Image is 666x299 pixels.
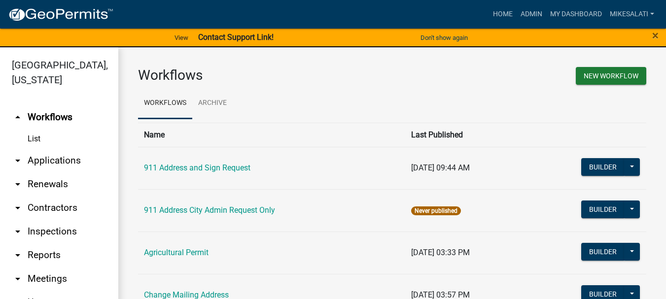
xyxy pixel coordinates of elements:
button: Close [652,30,659,41]
span: Never published [411,206,461,215]
a: 911 Address City Admin Request Only [144,205,275,215]
i: arrow_drop_down [12,202,24,214]
a: View [171,30,192,46]
a: My Dashboard [546,5,606,24]
i: arrow_drop_up [12,111,24,123]
span: [DATE] 09:44 AM [411,163,470,172]
i: arrow_drop_down [12,155,24,166]
i: arrow_drop_down [12,273,24,285]
button: Builder [581,243,625,261]
button: Builder [581,200,625,218]
button: Don't show again [417,30,472,46]
i: arrow_drop_down [12,178,24,190]
a: 911 Address and Sign Request [144,163,250,172]
i: arrow_drop_down [12,226,24,237]
span: × [652,29,659,42]
h3: Workflows [138,67,385,84]
a: Home [489,5,517,24]
button: New Workflow [576,67,646,85]
button: Builder [581,158,625,176]
span: [DATE] 03:33 PM [411,248,470,257]
a: MikeSalati [606,5,658,24]
a: Agricultural Permit [144,248,209,257]
a: Admin [517,5,546,24]
th: Last Published [405,123,553,147]
strong: Contact Support Link! [198,33,274,42]
th: Name [138,123,405,147]
a: Workflows [138,88,192,119]
a: Archive [192,88,233,119]
i: arrow_drop_down [12,249,24,261]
